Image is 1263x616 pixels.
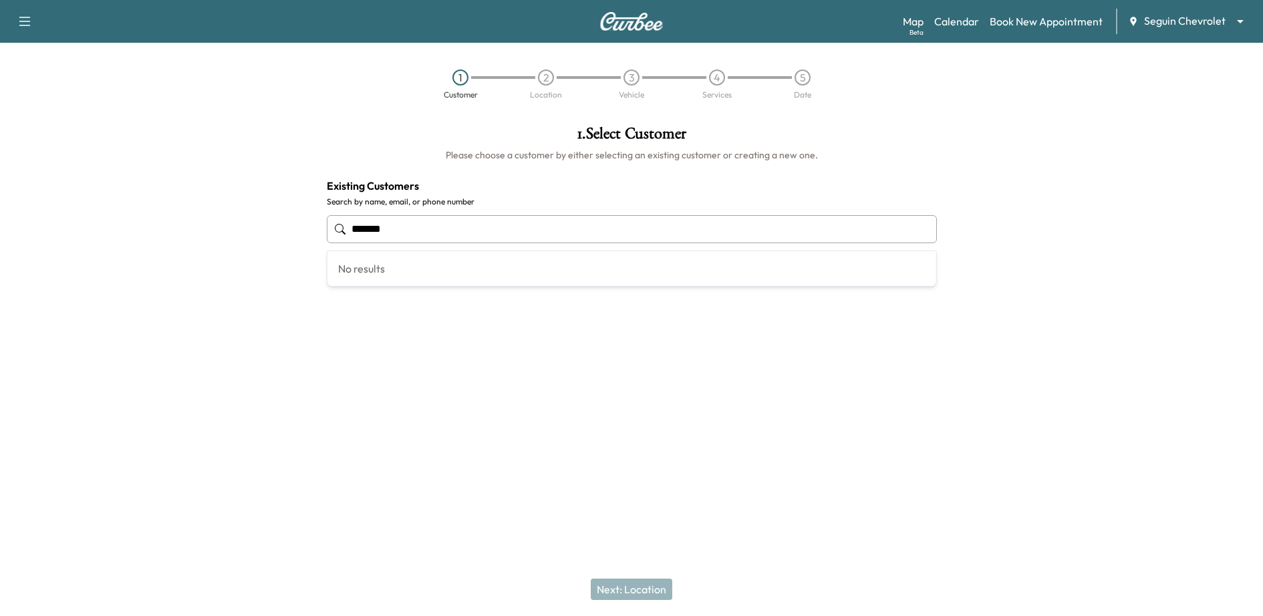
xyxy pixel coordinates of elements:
div: Customer [444,91,478,99]
div: 3 [623,69,640,86]
div: Vehicle [619,91,644,99]
div: 2 [538,69,554,86]
h4: Existing Customers [327,178,937,194]
div: 4 [709,69,725,86]
a: Calendar [934,13,979,29]
img: Curbee Logo [599,12,664,31]
div: Beta [909,27,924,37]
div: No results [327,251,936,286]
label: Search by name, email, or phone number [327,196,937,207]
div: Location [530,91,562,99]
h6: Please choose a customer by either selecting an existing customer or creating a new one. [327,148,937,162]
div: Date [794,91,811,99]
div: 5 [795,69,811,86]
a: Book New Appointment [990,13,1103,29]
div: 1 [452,69,468,86]
a: MapBeta [903,13,924,29]
div: Services [702,91,732,99]
h1: 1 . Select Customer [327,126,937,148]
span: Seguin Chevrolet [1144,13,1226,29]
